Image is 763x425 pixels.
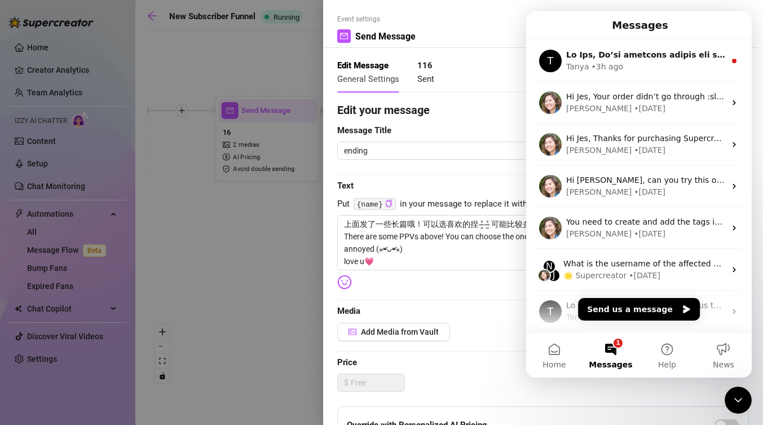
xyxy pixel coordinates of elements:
[351,374,404,391] input: Free
[103,258,134,270] div: • [DATE]
[337,198,749,211] span: Put in your message to replace it with the fan's first name.
[37,248,223,257] span: What is the username of the affected account?
[417,60,433,71] strong: 116
[11,257,25,271] img: Ella avatar
[340,32,348,40] span: mail
[40,217,105,229] div: [PERSON_NAME]
[385,200,392,207] span: copy
[40,164,271,173] span: Hi [PERSON_NAME], can you try this one instead? OFF50%
[337,103,430,117] strong: Edit your message
[169,321,226,366] button: News
[349,328,356,336] span: picture
[337,181,354,191] strong: Text
[337,142,546,160] textarea: ending
[385,200,392,208] button: Click to Copy
[337,306,360,316] strong: Media
[13,205,36,228] img: Profile image for Ella
[52,287,174,309] button: Send us a message
[337,323,450,341] button: Add Media from Vault
[355,29,416,43] span: Send Message
[108,175,139,187] div: • [DATE]
[40,300,63,312] div: Tanya
[113,321,169,366] button: Help
[354,198,396,210] code: {name}
[108,217,139,229] div: • [DATE]
[337,14,416,25] span: Event settings
[337,125,391,135] strong: Message Title
[40,175,105,187] div: [PERSON_NAME]
[187,349,208,357] span: News
[37,258,100,270] div: 🌟 Supercreator
[16,248,30,262] div: N
[16,349,39,357] span: Home
[725,387,752,414] iframe: Intercom live chat
[40,206,528,215] span: You need to create and add the tags in the Fan CRM in OnlyFans and then you will be able to use t...
[21,257,34,271] div: J
[56,321,113,366] button: Messages
[361,327,439,336] span: Add Media from Vault
[337,60,389,71] strong: Edit Message
[63,349,106,357] span: Messages
[337,275,352,290] img: svg%3e
[337,215,749,270] textarea: 上面发了一些长篇哦！可以选喜欢的捏 ˃̶͈ ˂̶͈ 可能比较多 不要嫌烦(⁎⁍̴̛ᴗ⁍̴̛⁎) There are some PPVs above! You can choose the one...
[13,289,36,312] div: Profile image for Tanya
[132,349,150,357] span: Help
[526,11,752,378] iframe: Intercom live chat
[337,357,357,367] strong: Price
[417,74,434,84] span: Sent
[337,74,399,84] span: General Settings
